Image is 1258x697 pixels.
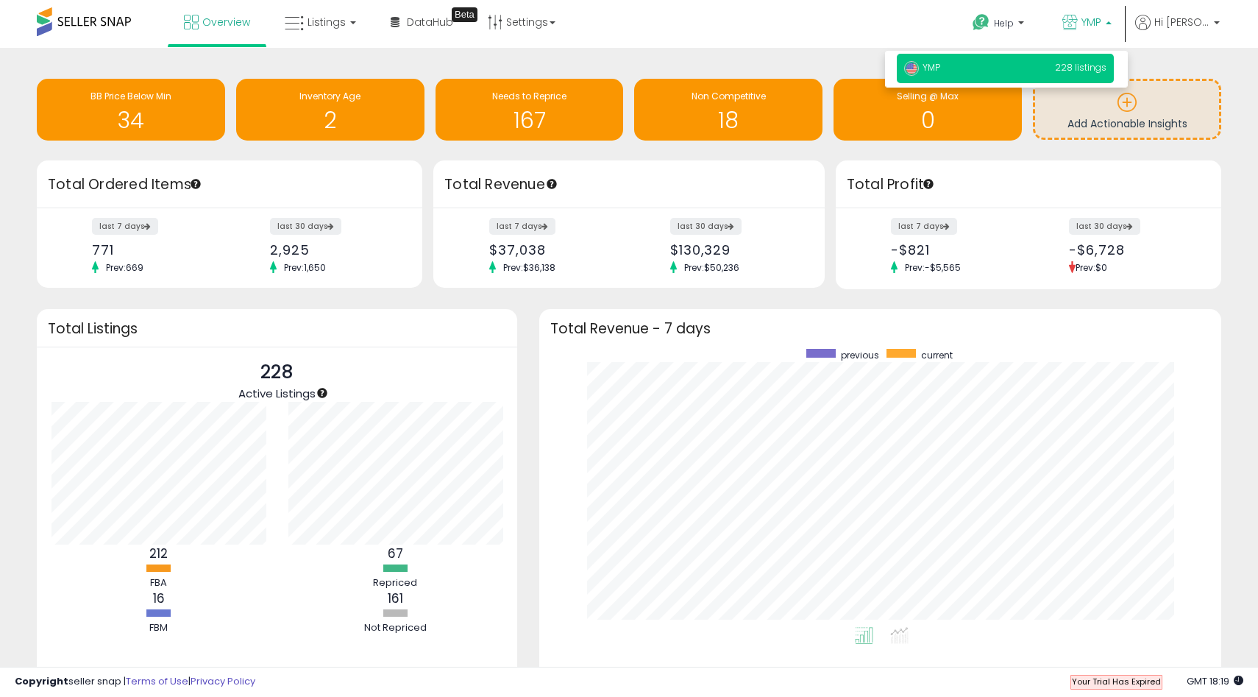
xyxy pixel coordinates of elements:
[1154,15,1209,29] span: Hi [PERSON_NAME]
[642,108,815,132] h1: 18
[270,242,397,258] div: 2,925
[489,242,618,258] div: $37,038
[388,545,403,562] b: 67
[670,242,799,258] div: $130,329
[904,61,919,76] img: usa.png
[115,576,203,590] div: FBA
[677,261,747,274] span: Prev: $50,236
[1135,15,1220,48] a: Hi [PERSON_NAME]
[891,242,1017,258] div: -$821
[891,218,957,235] label: last 7 days
[443,108,616,132] h1: 167
[15,674,68,688] strong: Copyright
[388,590,403,607] b: 161
[407,15,453,29] span: DataHub
[277,261,333,274] span: Prev: 1,650
[37,79,225,141] a: BB Price Below Min 34
[1035,81,1219,138] a: Add Actionable Insights
[545,177,558,191] div: Tooltip anchor
[48,174,411,195] h3: Total Ordered Items
[961,2,1039,48] a: Help
[444,174,814,195] h3: Total Revenue
[92,242,218,258] div: 771
[841,108,1014,132] h1: 0
[270,218,341,235] label: last 30 days
[904,61,940,74] span: YMP
[308,15,346,29] span: Listings
[834,79,1022,141] a: Selling @ Max 0
[299,90,360,102] span: Inventory Age
[1187,674,1243,688] span: 2025-09-6 18:19 GMT
[897,90,959,102] span: Selling @ Max
[489,218,555,235] label: last 7 days
[238,358,316,386] p: 228
[153,590,165,607] b: 16
[436,79,624,141] a: Needs to Reprice 167
[1069,242,1195,258] div: -$6,728
[452,7,477,22] div: Tooltip anchor
[922,177,935,191] div: Tooltip anchor
[236,79,424,141] a: Inventory Age 2
[90,90,171,102] span: BB Price Below Min
[1076,261,1107,274] span: Prev: $0
[92,218,158,235] label: last 7 days
[847,174,1210,195] h3: Total Profit
[15,675,255,689] div: seller snap | |
[149,545,168,562] b: 212
[244,108,417,132] h1: 2
[692,90,766,102] span: Non Competitive
[1067,116,1187,131] span: Add Actionable Insights
[48,323,506,334] h3: Total Listings
[1069,218,1140,235] label: last 30 days
[972,13,990,32] i: Get Help
[1055,61,1106,74] span: 228 listings
[898,261,968,274] span: Prev: -$5,565
[634,79,822,141] a: Non Competitive 18
[115,621,203,635] div: FBM
[202,15,250,29] span: Overview
[44,108,218,132] h1: 34
[1072,676,1161,687] span: Your Trial Has Expired
[351,576,439,590] div: Repriced
[99,261,151,274] span: Prev: 669
[841,349,879,361] span: previous
[492,90,566,102] span: Needs to Reprice
[351,621,439,635] div: Not Repriced
[994,17,1014,29] span: Help
[189,177,202,191] div: Tooltip anchor
[550,323,1210,334] h3: Total Revenue - 7 days
[191,674,255,688] a: Privacy Policy
[496,261,563,274] span: Prev: $36,138
[921,349,953,361] span: current
[316,386,329,400] div: Tooltip anchor
[1081,15,1101,29] span: YMP
[126,674,188,688] a: Terms of Use
[670,218,742,235] label: last 30 days
[238,386,316,401] span: Active Listings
